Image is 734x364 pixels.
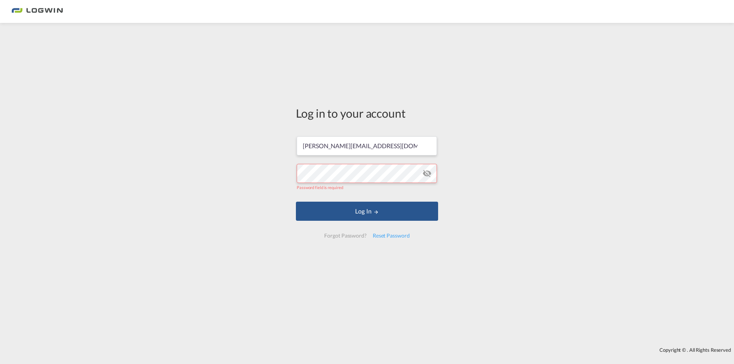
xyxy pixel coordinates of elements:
span: Password field is required [297,185,343,190]
img: bc73a0e0d8c111efacd525e4c8ad7d32.png [11,3,63,20]
div: Log in to your account [296,105,438,121]
button: LOGIN [296,202,438,221]
md-icon: icon-eye-off [422,169,432,178]
div: Forgot Password? [321,229,369,243]
input: Enter email/phone number [297,136,437,155]
div: Reset Password [370,229,413,243]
